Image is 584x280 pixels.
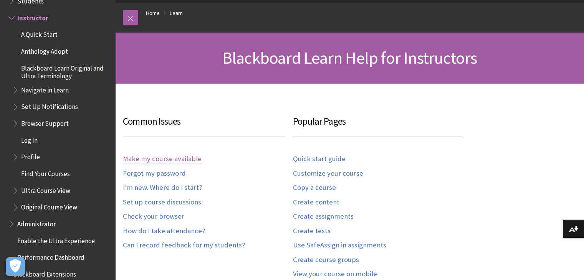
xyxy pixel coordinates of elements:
[293,270,377,278] a: View your course on mobile
[17,234,95,245] span: Enable the Ultra Experience
[293,114,463,137] h3: Popular Pages
[123,212,184,221] a: Check your browser
[21,45,68,55] span: Anthology Adopt
[123,241,245,250] a: Can I record feedback for my students?
[6,257,25,276] button: Open Preferences
[17,217,56,228] span: Administrator
[123,114,285,137] h3: Common Issues
[293,255,359,264] a: Create course groups
[293,212,354,221] a: Create assignments
[21,117,69,127] span: Browser Support
[146,8,160,18] a: Home
[21,28,58,39] span: A Quick Start
[21,167,70,178] span: Find Your Courses
[170,8,183,18] a: Learn
[123,183,202,192] a: I'm new. Where do I start?
[21,84,69,94] span: Navigate in Learn
[21,100,78,111] span: Set Up Notifications
[21,184,70,194] span: Ultra Course View
[293,169,363,178] a: Customize your course
[21,134,38,144] span: Log In
[222,47,477,68] span: Blackboard Learn Help for Instructors
[17,251,84,262] span: Performance Dashboard
[17,12,48,22] span: Instructor
[21,201,77,211] span: Original Course View
[293,241,386,250] a: Use SafeAssign in assignments
[293,155,346,163] a: Quick start guide
[123,155,202,163] a: Make my course available
[123,227,205,236] a: How do I take attendance?
[21,62,110,80] span: Blackboard Learn Original and Ultra Terminology
[293,183,336,192] a: Copy a course
[21,151,40,161] span: Profile
[293,227,331,236] a: Create tests
[13,268,76,278] span: Blackboard Extensions
[123,169,186,178] a: Forgot my password
[123,198,201,207] a: Set up course discussions
[293,198,339,207] a: Create content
